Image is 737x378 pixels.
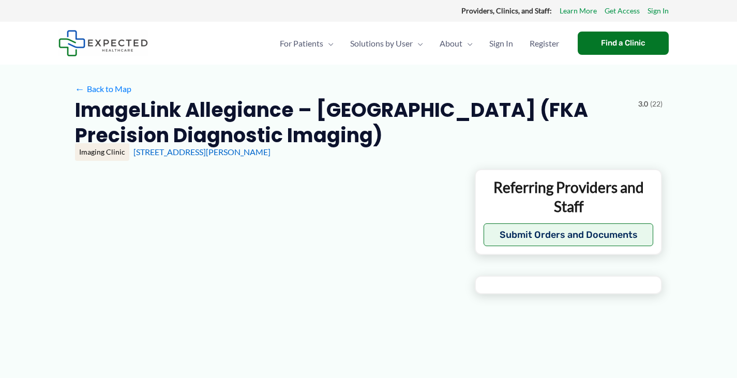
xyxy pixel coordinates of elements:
span: ← [75,84,85,94]
span: About [440,25,462,62]
span: Sign In [489,25,513,62]
a: ←Back to Map [75,81,131,97]
a: Sign In [648,4,669,18]
span: Solutions by User [350,25,413,62]
a: For PatientsMenu Toggle [272,25,342,62]
a: Solutions by UserMenu Toggle [342,25,431,62]
a: Learn More [560,4,597,18]
a: Get Access [605,4,640,18]
a: [STREET_ADDRESS][PERSON_NAME] [133,147,270,157]
span: For Patients [280,25,323,62]
div: Imaging Clinic [75,143,129,161]
span: Menu Toggle [323,25,334,62]
a: Register [521,25,567,62]
nav: Primary Site Navigation [272,25,567,62]
span: 3.0 [638,97,648,111]
h2: ImageLink Allegiance – [GEOGRAPHIC_DATA] (FKA Precision Diagnostic Imaging) [75,97,630,148]
p: Referring Providers and Staff [484,178,654,216]
a: Sign In [481,25,521,62]
span: Register [530,25,559,62]
strong: Providers, Clinics, and Staff: [461,6,552,15]
button: Submit Orders and Documents [484,223,654,246]
a: AboutMenu Toggle [431,25,481,62]
span: (22) [650,97,663,111]
span: Menu Toggle [413,25,423,62]
span: Menu Toggle [462,25,473,62]
img: Expected Healthcare Logo - side, dark font, small [58,30,148,56]
a: Find a Clinic [578,32,669,55]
